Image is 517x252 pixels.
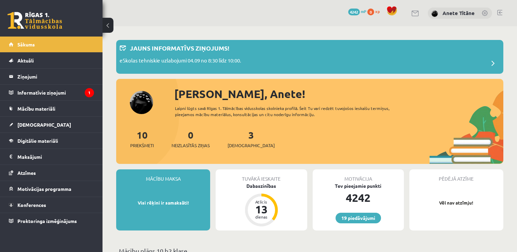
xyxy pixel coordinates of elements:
[228,129,275,149] a: 3[DEMOGRAPHIC_DATA]
[216,169,307,182] div: Tuvākā ieskaite
[9,213,94,229] a: Proktoringa izmēģinājums
[348,9,360,15] span: 4242
[9,197,94,213] a: Konferences
[361,9,366,14] span: mP
[251,200,272,204] div: Atlicis
[174,86,503,102] div: [PERSON_NAME], Anete!
[17,149,94,165] legend: Maksājumi
[130,43,229,53] p: Jauns informatīvs ziņojums!
[375,9,380,14] span: xp
[9,149,94,165] a: Maksājumi
[116,169,210,182] div: Mācību maksa
[17,69,94,84] legend: Ziņojumi
[9,133,94,149] a: Digitālie materiāli
[17,170,36,176] span: Atzīmes
[172,129,210,149] a: 0Neizlasītās ziņas
[120,57,241,66] p: eSkolas tehniskie uzlabojumi 04.09 no 8:30 līdz 10:00.
[85,88,94,97] i: 1
[130,129,154,149] a: 10Priekšmeti
[9,181,94,197] a: Motivācijas programma
[313,169,404,182] div: Motivācija
[413,199,500,206] p: Vēl nav atzīmju!
[120,43,500,70] a: Jauns informatīvs ziņojums! eSkolas tehniskie uzlabojumi 04.09 no 8:30 līdz 10:00.
[367,9,383,14] a: 0 xp
[9,85,94,100] a: Informatīvie ziņojumi1
[9,117,94,132] a: [DEMOGRAPHIC_DATA]
[8,12,62,29] a: Rīgas 1. Tālmācības vidusskola
[17,57,34,64] span: Aktuāli
[17,218,77,224] span: Proktoringa izmēģinājums
[409,169,503,182] div: Pēdējā atzīme
[9,165,94,181] a: Atzīmes
[443,10,475,16] a: Anete Titāne
[17,138,58,144] span: Digitālie materiāli
[172,142,210,149] span: Neizlasītās ziņas
[216,182,307,190] div: Dabaszinības
[9,101,94,116] a: Mācību materiāli
[336,213,381,223] a: 19 piedāvājumi
[216,182,307,227] a: Dabaszinības Atlicis 13 dienas
[313,190,404,206] div: 4242
[9,69,94,84] a: Ziņojumi
[367,9,374,15] span: 0
[17,202,46,208] span: Konferences
[120,199,207,206] p: Visi rēķini ir samaksāti!
[17,186,71,192] span: Motivācijas programma
[17,85,94,100] legend: Informatīvie ziņojumi
[17,41,35,47] span: Sākums
[251,215,272,219] div: dienas
[431,10,438,17] img: Anete Titāne
[175,105,407,117] div: Laipni lūgts savā Rīgas 1. Tālmācības vidusskolas skolnieka profilā. Šeit Tu vari redzēt tuvojošo...
[9,37,94,52] a: Sākums
[9,53,94,68] a: Aktuāli
[313,182,404,190] div: Tev pieejamie punkti
[251,204,272,215] div: 13
[228,142,275,149] span: [DEMOGRAPHIC_DATA]
[348,9,366,14] a: 4242 mP
[130,142,154,149] span: Priekšmeti
[17,122,71,128] span: [DEMOGRAPHIC_DATA]
[17,106,55,112] span: Mācību materiāli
